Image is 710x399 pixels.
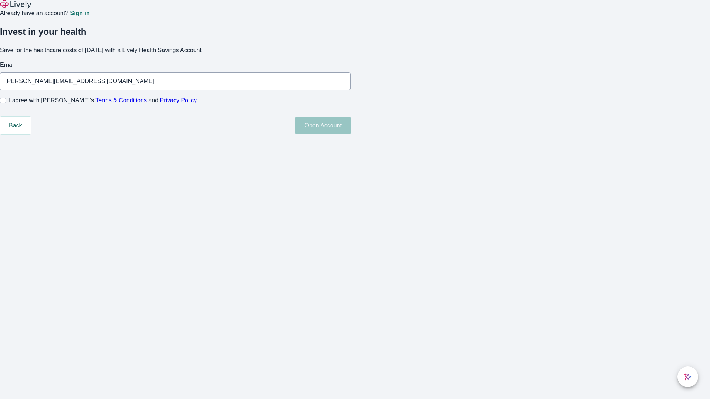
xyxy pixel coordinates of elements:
[70,10,89,16] a: Sign in
[95,97,147,103] a: Terms & Conditions
[677,366,698,387] button: chat
[684,373,692,381] svg: Lively AI Assistant
[9,96,197,105] span: I agree with [PERSON_NAME]’s and
[160,97,197,103] a: Privacy Policy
